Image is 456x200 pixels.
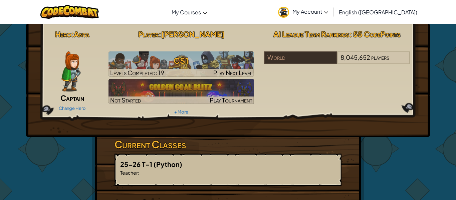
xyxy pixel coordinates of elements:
span: Levels Completed: 19 [110,69,164,76]
span: Teacher [120,170,138,176]
span: : [159,29,161,39]
span: Player [138,29,159,39]
h3: Current Classes [115,137,341,152]
span: Hero [55,29,71,39]
img: CS1 [108,51,254,77]
span: AI League Team Rankings [273,29,349,39]
a: English ([GEOGRAPHIC_DATA]) [335,3,421,21]
img: CodeCombat logo [40,5,99,19]
span: Play Next Level [213,69,252,76]
span: 8,045,652 [340,53,370,61]
span: : [71,29,74,39]
span: (Python) [154,160,182,168]
span: [PERSON_NAME] [161,29,224,39]
img: Golden Goal [108,79,254,104]
a: My Account [275,1,331,22]
span: English ([GEOGRAPHIC_DATA]) [339,9,417,16]
span: Play Tournament [210,96,252,104]
span: : 55 CodePoints [349,29,401,39]
span: Anya [74,29,89,39]
a: Not StartedPlay Tournament [108,79,254,104]
span: Captain [60,93,84,103]
h3: CS1 [108,53,254,68]
img: avatar [278,7,289,18]
a: Play Next Level [108,51,254,77]
div: World [264,51,337,64]
a: + More [174,109,188,115]
span: 25-26 T-1 [120,160,154,168]
span: Not Started [110,96,141,104]
span: My Courses [172,9,201,16]
img: captain-pose.png [61,51,80,91]
span: My Account [292,8,328,15]
a: World8,045,652players [264,58,410,65]
span: : [138,170,139,176]
span: players [371,53,389,61]
a: My Courses [168,3,210,21]
a: Change Hero [59,106,86,111]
